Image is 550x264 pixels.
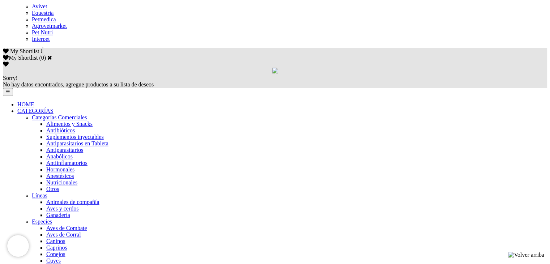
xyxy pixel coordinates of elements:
a: Avivet [32,3,47,9]
a: Equestria [32,10,54,16]
label: 0 [41,55,44,61]
span: Sorry! [3,75,18,81]
a: Anabólicos [46,153,73,159]
a: Hormonales [46,166,74,173]
a: Alimentos y Snacks [46,121,93,127]
img: Volver arriba [508,252,544,258]
a: Conejos [46,251,65,257]
img: loading.gif [272,68,278,73]
a: Categorías Comerciales [32,114,87,120]
a: Nutricionales [46,179,77,186]
span: My Shortlist [10,48,39,54]
a: Agrovetmarket [32,23,67,29]
a: Otros [46,186,59,192]
a: Antiparasitarios [46,147,83,153]
a: Suplementos inyectables [46,134,104,140]
a: Caprinos [46,244,67,251]
a: HOME [17,101,34,107]
a: Aves y cerdos [46,205,78,212]
a: Caninos [46,238,65,244]
span: 0 [40,48,43,54]
span: ( ) [39,55,46,61]
a: Petmedica [32,16,56,22]
a: Especies [32,218,52,225]
a: Antibióticos [46,127,75,133]
a: Ganadería [46,212,70,218]
a: Cuyes [46,257,61,264]
a: Animales de compañía [46,199,99,205]
a: Cerrar [47,55,52,60]
a: Pet Nutri [32,29,53,35]
a: Interpet [32,36,50,42]
iframe: Brevo live chat [7,235,29,257]
a: Antiparasitarios en Tableta [46,140,108,146]
a: Aves de Corral [46,231,81,238]
label: My Shortlist [3,55,38,61]
a: Anestésicos [46,173,74,179]
a: Antiinflamatorios [46,160,88,166]
a: CATEGORÍAS [17,108,54,114]
a: Líneas [32,192,47,199]
div: No hay datos encontrados, agregue productos a su lista de deseos [3,75,547,88]
a: Aves de Combate [46,225,87,231]
button: ☰ [3,88,13,95]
